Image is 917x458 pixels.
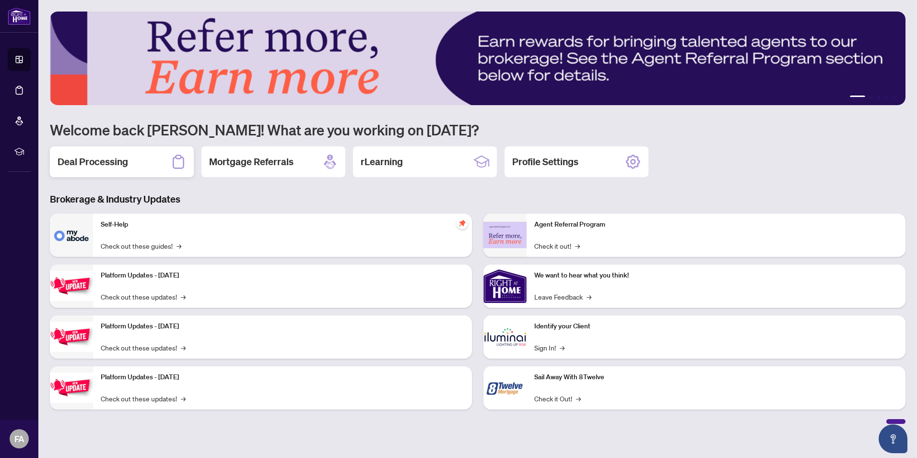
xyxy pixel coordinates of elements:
button: 4 [884,96,888,99]
button: Open asap [879,424,907,453]
p: Platform Updates - [DATE] [101,270,464,281]
p: We want to hear what you think! [534,270,898,281]
span: → [587,291,591,302]
img: Identify your Client [483,315,527,359]
span: FA [14,432,24,446]
span: → [176,241,181,251]
a: Check it out!→ [534,241,580,251]
span: → [181,393,186,404]
img: Platform Updates - July 21, 2025 [50,271,93,301]
img: Slide 0 [50,12,905,105]
a: Check it Out!→ [534,393,581,404]
span: → [181,342,186,353]
span: → [181,291,186,302]
h2: rLearning [361,155,403,169]
span: → [576,393,581,404]
button: 3 [877,96,881,99]
span: → [575,241,580,251]
img: Platform Updates - July 8, 2025 [50,322,93,352]
a: Check out these updates!→ [101,291,186,302]
h2: Deal Processing [58,155,128,169]
img: Sail Away With 8Twelve [483,366,527,410]
a: Sign In!→ [534,342,564,353]
img: Self-Help [50,214,93,257]
p: Platform Updates - [DATE] [101,372,464,383]
a: Leave Feedback→ [534,291,591,302]
img: We want to hear what you think! [483,265,527,308]
span: pushpin [457,217,468,229]
img: logo [8,7,31,25]
button: 2 [869,96,873,99]
h2: Mortgage Referrals [209,155,294,169]
p: Identify your Client [534,321,898,332]
p: Sail Away With 8Twelve [534,372,898,383]
h2: Profile Settings [512,155,578,169]
h1: Welcome back [PERSON_NAME]! What are you working on [DATE]? [50,121,905,139]
img: Agent Referral Program [483,222,527,248]
p: Agent Referral Program [534,219,898,230]
button: 1 [850,96,865,99]
a: Check out these guides!→ [101,241,181,251]
h3: Brokerage & Industry Updates [50,193,905,206]
p: Platform Updates - [DATE] [101,321,464,332]
img: Platform Updates - June 23, 2025 [50,373,93,403]
button: 5 [892,96,896,99]
p: Self-Help [101,219,464,230]
a: Check out these updates!→ [101,393,186,404]
span: → [560,342,564,353]
a: Check out these updates!→ [101,342,186,353]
